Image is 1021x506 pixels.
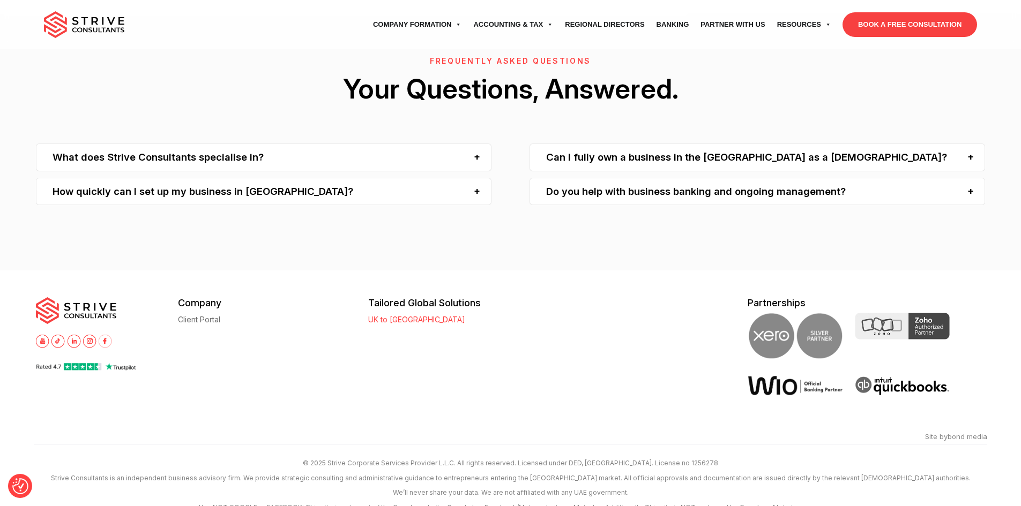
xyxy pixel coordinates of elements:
[36,144,491,171] div: What does Strive Consultants specialise in?
[368,297,558,308] h5: Tailored Global Solutions
[36,297,116,324] img: main-logo.svg
[467,10,559,40] a: Accounting & Tax
[34,456,988,470] p: © 2025 Strive Corporate Services Provider L.L.C. All rights reserved. Licensed under DED, [GEOGRA...
[12,478,28,494] button: Consent Preferences
[530,178,985,205] div: Do you help with business banking and ongoing management?
[530,144,985,171] div: Can I fully own a business in the [GEOGRAPHIC_DATA] as a [DEMOGRAPHIC_DATA]?
[519,429,988,445] div: Site by
[855,375,950,397] img: intuit quickbooks
[651,10,695,40] a: Banking
[748,375,843,396] img: Wio Offical Banking Partner
[34,485,988,500] p: We’ll never share your data. We are not affiliated with any UAE government.
[12,478,28,494] img: Revisit consent button
[855,313,950,339] img: Zoho Partner
[34,471,988,485] p: Strive Consultants is an independent business advisory firm. We provide strategic consulting and ...
[36,178,491,205] div: How quickly can I set up my business in [GEOGRAPHIC_DATA]?
[948,432,987,441] a: bond media
[843,12,977,37] a: BOOK A FREE CONSULTATION
[178,297,368,308] h5: Company
[178,315,220,323] a: Client Portal
[695,10,771,40] a: Partner with Us
[771,10,837,40] a: Resources
[44,11,124,38] img: main-logo.svg
[368,315,465,323] a: UK to [GEOGRAPHIC_DATA]
[367,10,468,40] a: Company Formation
[748,297,985,308] h5: Partnerships
[559,10,650,40] a: Regional Directors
